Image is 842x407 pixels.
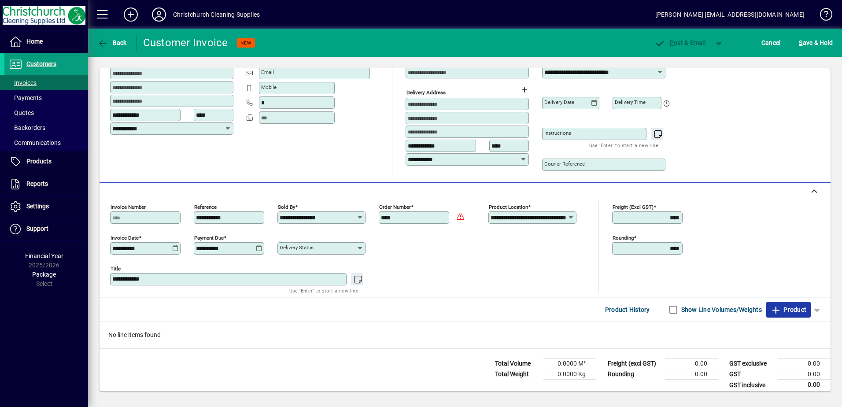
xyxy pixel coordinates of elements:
[602,302,654,318] button: Product History
[517,83,531,97] button: Choose address
[605,303,650,317] span: Product History
[797,35,835,51] button: Save & Hold
[4,105,88,120] a: Quotes
[26,225,48,232] span: Support
[759,35,783,51] button: Cancel
[778,359,831,369] td: 0.00
[261,69,274,75] mat-label: Email
[4,75,88,90] a: Invoices
[4,218,88,240] a: Support
[761,36,781,50] span: Cancel
[100,322,831,348] div: No line items found
[491,369,543,380] td: Total Weight
[111,235,139,241] mat-label: Invoice date
[95,35,129,51] button: Back
[603,359,665,369] td: Freight (excl GST)
[173,7,260,22] div: Christchurch Cleaning Supplies
[544,130,571,136] mat-label: Instructions
[680,305,762,314] label: Show Line Volumes/Weights
[9,124,45,131] span: Backorders
[725,380,778,391] td: GST inclusive
[26,203,49,210] span: Settings
[665,369,718,380] td: 0.00
[4,173,88,195] a: Reports
[603,369,665,380] td: Rounding
[615,99,646,105] mat-label: Delivery time
[97,39,127,46] span: Back
[111,204,146,210] mat-label: Invoice number
[725,359,778,369] td: GST exclusive
[670,39,674,46] span: P
[4,90,88,105] a: Payments
[489,204,528,210] mat-label: Product location
[26,38,43,45] span: Home
[26,158,52,165] span: Products
[725,369,778,380] td: GST
[9,139,61,146] span: Communications
[799,36,833,50] span: ave & Hold
[289,285,358,296] mat-hint: Use 'Enter' to start a new line
[32,271,56,278] span: Package
[613,204,654,210] mat-label: Freight (excl GST)
[771,303,806,317] span: Product
[9,109,34,116] span: Quotes
[280,244,314,251] mat-label: Delivery status
[278,204,295,210] mat-label: Sold by
[4,151,88,173] a: Products
[117,7,145,22] button: Add
[261,84,277,90] mat-label: Mobile
[4,31,88,53] a: Home
[813,2,831,30] a: Knowledge Base
[143,36,228,50] div: Customer Invoice
[194,235,224,241] mat-label: Payment due
[544,99,574,105] mat-label: Delivery date
[778,369,831,380] td: 0.00
[88,35,137,51] app-page-header-button: Back
[194,204,217,210] mat-label: Reference
[491,359,543,369] td: Total Volume
[26,60,56,67] span: Customers
[589,140,658,150] mat-hint: Use 'Enter' to start a new line
[799,39,802,46] span: S
[766,302,811,318] button: Product
[778,380,831,391] td: 0.00
[665,359,718,369] td: 0.00
[4,135,88,150] a: Communications
[544,161,585,167] mat-label: Courier Reference
[654,39,705,46] span: ost & Email
[26,180,48,187] span: Reports
[655,7,805,22] div: [PERSON_NAME] [EMAIL_ADDRESS][DOMAIN_NAME]
[543,369,596,380] td: 0.0000 Kg
[145,7,173,22] button: Profile
[9,94,42,101] span: Payments
[379,204,411,210] mat-label: Order number
[613,235,634,241] mat-label: Rounding
[543,359,596,369] td: 0.0000 M³
[4,120,88,135] a: Backorders
[25,252,63,259] span: Financial Year
[650,35,710,51] button: Post & Email
[4,196,88,218] a: Settings
[9,79,37,86] span: Invoices
[111,266,121,272] mat-label: Title
[240,40,251,46] span: NEW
